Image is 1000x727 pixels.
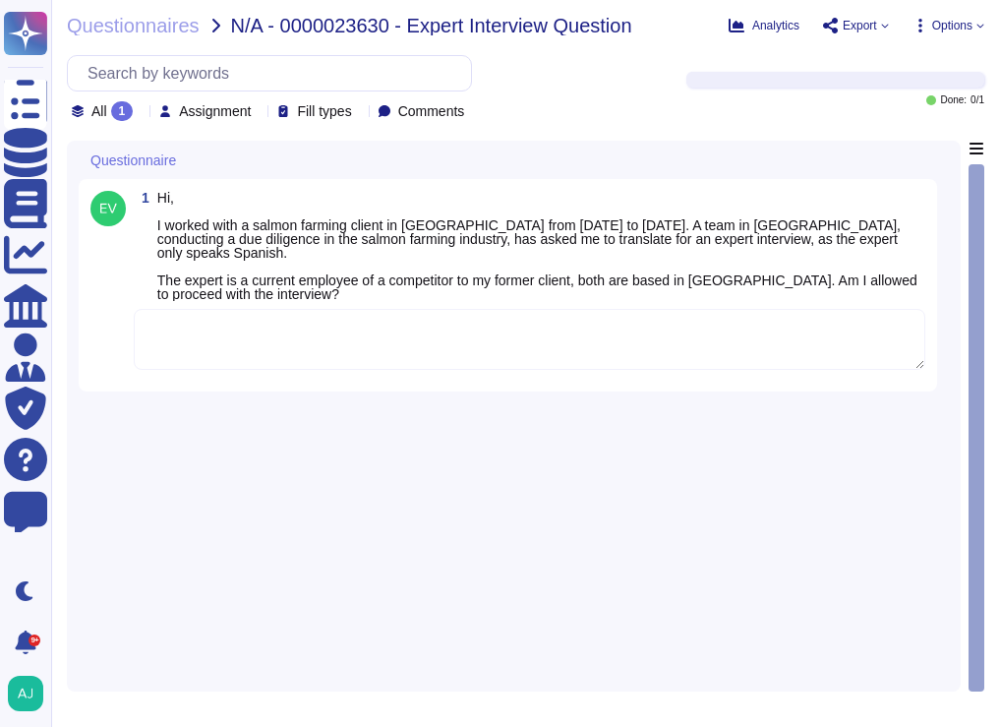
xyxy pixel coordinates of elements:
[91,104,107,118] span: All
[8,676,43,711] img: user
[179,104,251,118] span: Assignment
[4,672,57,715] button: user
[843,20,877,31] span: Export
[940,95,967,105] span: Done:
[157,190,917,302] span: Hi, I worked with a salmon farming client in [GEOGRAPHIC_DATA] from [DATE] to [DATE]. A team in [...
[29,635,40,646] div: 9+
[67,16,200,35] span: Questionnaires
[134,191,149,205] span: 1
[729,18,799,33] button: Analytics
[90,191,126,226] img: user
[78,56,471,91] input: Search by keywords
[398,104,465,118] span: Comments
[752,20,799,31] span: Analytics
[932,20,972,31] span: Options
[297,104,351,118] span: Fill types
[231,16,632,35] span: N/A - 0000023630 - Expert Interview Question
[111,101,134,121] div: 1
[90,153,176,167] span: Questionnaire
[971,95,984,105] span: 0 / 1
